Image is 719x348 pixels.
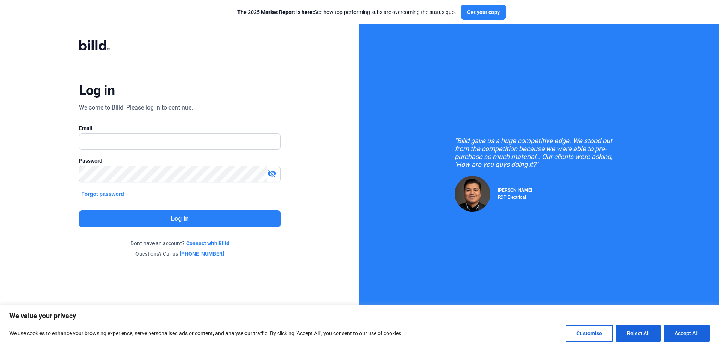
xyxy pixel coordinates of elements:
div: Don't have an account? [79,240,280,247]
div: "Billd gave us a huge competitive edge. We stood out from the competition because we were able to... [455,137,624,168]
span: [PERSON_NAME] [498,188,532,193]
a: Connect with Billd [186,240,229,247]
button: Accept All [664,325,710,342]
a: [PHONE_NUMBER] [180,250,224,258]
button: Reject All [616,325,661,342]
div: Log in [79,82,115,99]
button: Log in [79,210,280,227]
button: Customise [566,325,613,342]
mat-icon: visibility_off [267,169,276,178]
div: Welcome to Billd! Please log in to continue. [79,103,193,112]
button: Forgot password [79,190,126,198]
div: Password [79,157,280,165]
span: The 2025 Market Report is here: [237,9,314,15]
p: We value your privacy [9,311,710,321]
div: Questions? Call us [79,250,280,258]
div: Email [79,124,280,132]
div: RDP Electrical [498,193,532,200]
p: We use cookies to enhance your browsing experience, serve personalised ads or content, and analys... [9,329,403,338]
img: Raul Pacheco [455,176,490,212]
button: Get your copy [461,5,506,20]
div: See how top-performing subs are overcoming the status quo. [237,8,456,16]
